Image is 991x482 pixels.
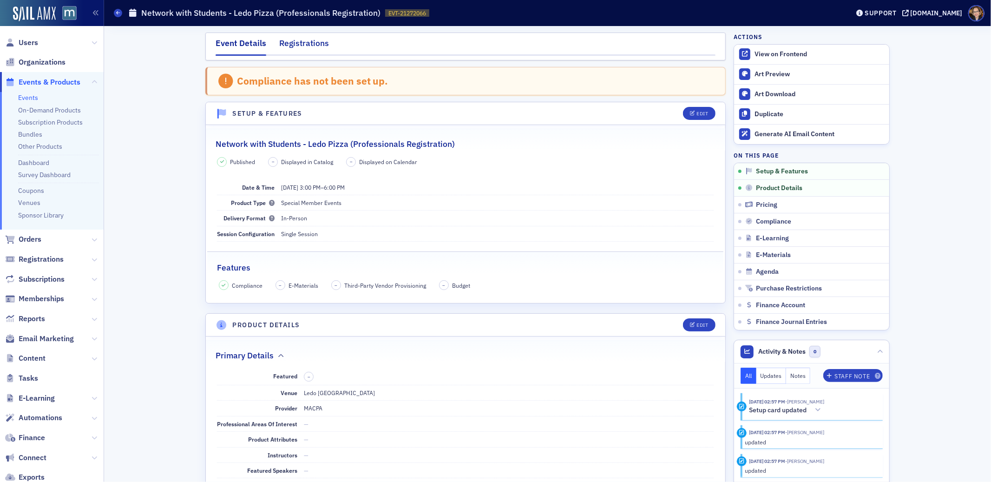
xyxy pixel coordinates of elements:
[281,158,333,166] span: Displayed in Catalog
[5,353,46,363] a: Content
[388,9,426,17] span: EVT-21272066
[756,284,822,293] span: Purchase Restrictions
[786,458,825,464] span: Katie Foo
[273,372,297,380] span: Featured
[737,428,747,438] div: Update
[756,268,779,276] span: Agenda
[18,130,42,139] a: Bundles
[232,281,263,290] span: Compliance
[281,184,298,191] span: [DATE]
[19,274,65,284] span: Subscriptions
[823,369,883,382] button: Staff Note
[19,77,80,87] span: Events & Products
[216,138,455,150] h2: Network with Students - Ledo Pizza (Professionals Registration)
[18,198,40,207] a: Venues
[734,33,762,41] h4: Actions
[18,158,49,167] a: Dashboard
[697,323,709,328] div: Edit
[865,9,897,17] div: Support
[359,158,417,166] span: Displayed on Calendar
[756,368,787,384] button: Updates
[237,75,388,87] div: Compliance has not been set up.
[19,353,46,363] span: Content
[809,346,821,357] span: 0
[756,184,803,192] span: Product Details
[756,251,791,259] span: E-Materials
[304,467,308,474] span: —
[350,158,353,165] span: –
[734,104,889,124] button: Duplicate
[745,466,877,475] div: updated
[734,124,889,144] button: Generate AI Email Content
[756,167,808,176] span: Setup & Features
[749,398,786,405] time: 8/19/2025 02:57 PM
[5,373,38,383] a: Tasks
[5,57,66,67] a: Organizations
[62,6,77,20] img: SailAMX
[19,373,38,383] span: Tasks
[683,107,715,120] button: Edit
[749,405,825,415] button: Setup card updated
[745,438,877,446] div: updated
[304,404,322,412] span: MACPA
[281,214,307,222] span: In-Person
[19,413,62,423] span: Automations
[755,70,885,79] div: Art Preview
[968,5,984,21] span: Profile
[18,93,38,102] a: Events
[5,274,65,284] a: Subscriptions
[18,211,64,219] a: Sponsor Library
[19,334,74,344] span: Email Marketing
[19,38,38,48] span: Users
[324,184,345,191] time: 6:00 PM
[56,6,77,22] a: View Homepage
[281,199,341,206] span: Special Member Events
[756,234,789,243] span: E-Learning
[19,254,64,264] span: Registrations
[19,234,41,244] span: Orders
[741,368,756,384] button: All
[304,451,308,459] span: —
[786,368,810,384] button: Notes
[755,90,885,99] div: Art Download
[759,347,806,357] span: Activity & Notes
[248,436,297,443] span: Product Attributes
[308,374,310,380] span: –
[242,184,275,191] span: Date & Time
[755,130,885,139] div: Generate AI Email Content
[737,456,747,466] div: Update
[749,458,786,464] time: 8/19/2025 02:57 PM
[756,301,806,310] span: Finance Account
[734,65,889,84] a: Art Preview
[756,218,792,226] span: Compliance
[268,451,297,459] span: Instructors
[18,118,83,126] a: Subscription Products
[13,7,56,21] img: SailAMX
[734,151,890,159] h4: On this page
[247,467,297,474] span: Featured Speakers
[231,199,275,206] span: Product Type
[18,186,44,195] a: Coupons
[19,393,55,403] span: E-Learning
[756,318,827,326] span: Finance Journal Entries
[5,393,55,403] a: E-Learning
[217,262,250,274] h2: Features
[19,453,46,463] span: Connect
[279,282,282,289] span: –
[281,230,318,238] span: Single Session
[304,420,308,428] span: —
[5,433,45,443] a: Finance
[756,201,778,209] span: Pricing
[749,429,786,436] time: 8/19/2025 02:57 PM
[233,109,302,119] h4: Setup & Features
[18,106,81,114] a: On-Demand Products
[5,314,45,324] a: Reports
[19,433,45,443] span: Finance
[216,37,266,56] div: Event Details
[289,281,318,290] span: E-Materials
[734,45,889,64] a: View on Frontend
[786,429,825,436] span: Katie Foo
[18,171,71,179] a: Survey Dashboard
[335,282,337,289] span: –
